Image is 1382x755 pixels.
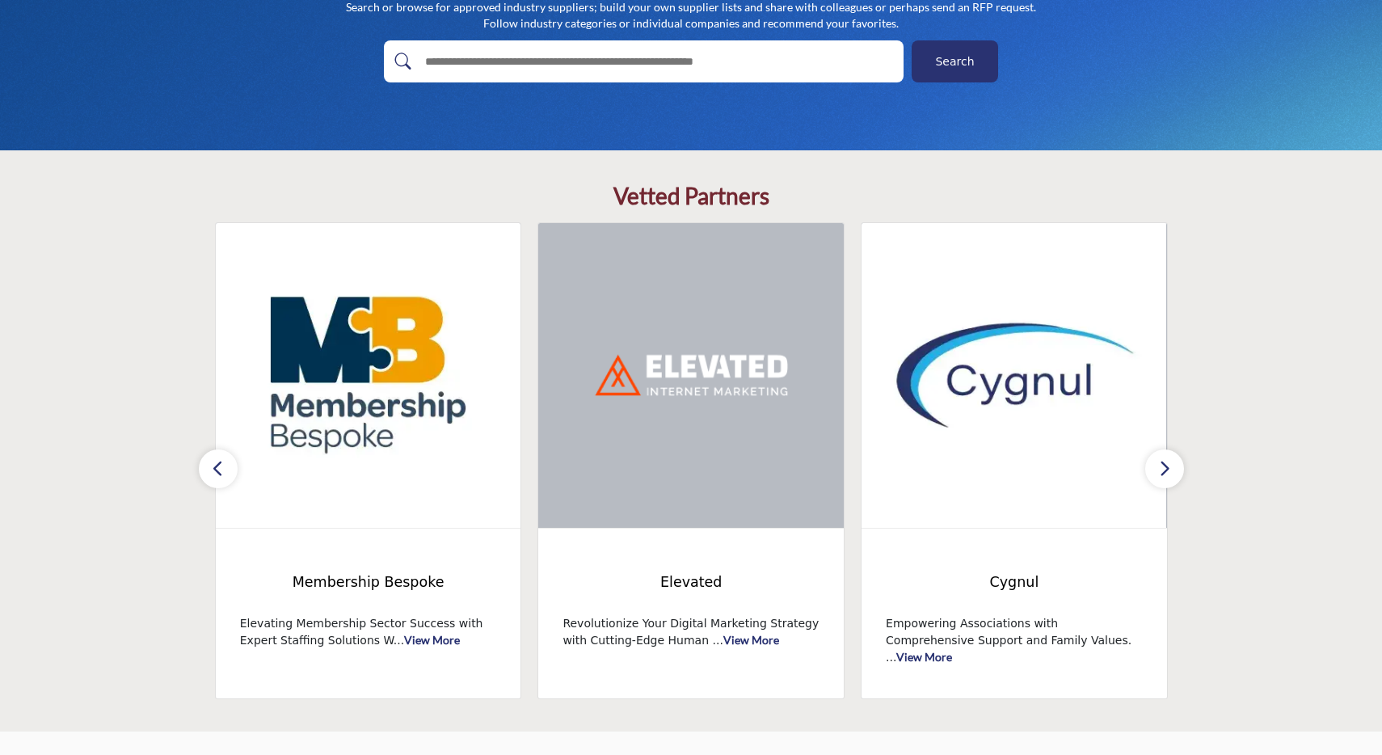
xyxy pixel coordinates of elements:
[562,615,820,649] p: Revolutionize Your Digital Marketing Strategy with Cutting-Edge Human ...
[886,561,1143,604] a: Cygnul
[723,633,779,647] a: View More
[935,53,974,70] span: Search
[562,572,820,593] span: Elevated
[538,223,844,528] img: Elevated
[886,572,1143,593] span: Cygnul
[216,223,521,528] img: Membership Bespoke
[613,183,769,210] h2: Vetted Partners
[862,223,1167,528] img: Cygnul
[240,615,497,649] p: Elevating Membership Sector Success with Expert Staffing Solutions W...
[240,572,497,593] span: Membership Bespoke
[912,40,998,82] button: Search
[896,650,952,664] a: View More
[404,633,460,647] a: View More
[240,561,497,604] a: Membership Bespoke
[562,561,820,604] a: Elevated
[886,615,1143,666] p: Empowering Associations with Comprehensive Support and Family Values. ...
